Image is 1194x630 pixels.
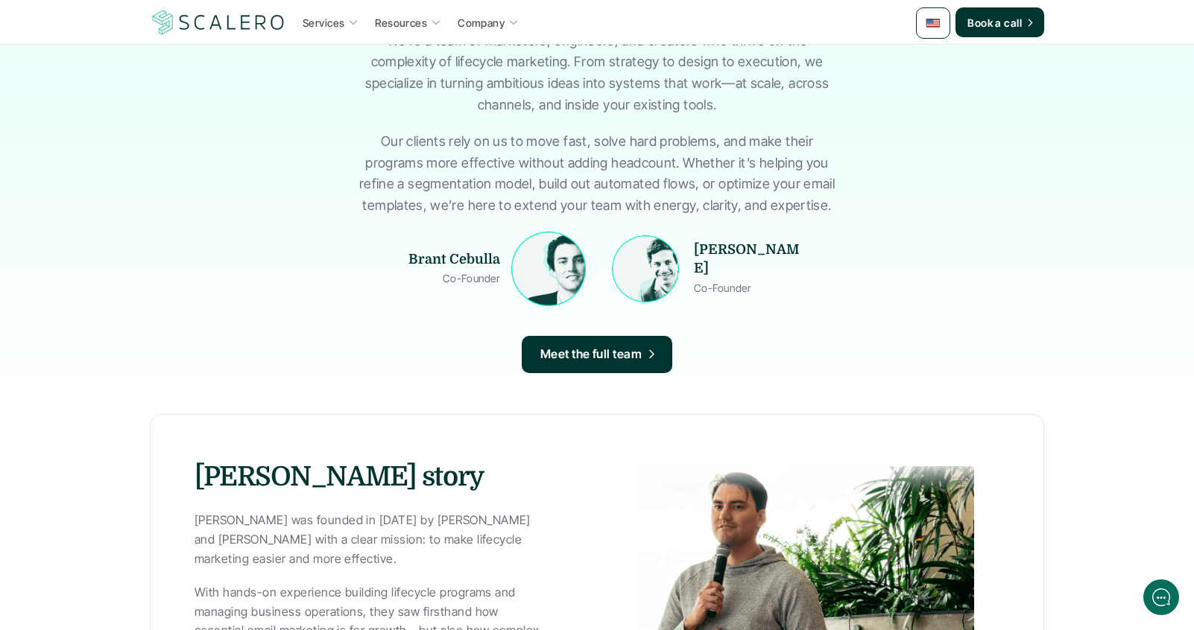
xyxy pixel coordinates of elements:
p: We’re a team of marketers, engineers, and creators who thrive on the complexity of lifecycle mark... [355,31,839,116]
p: Services [303,15,344,31]
p: Co-Founder [388,269,500,287]
a: Scalero company logotype [150,9,287,36]
p: Brant Cebulla [388,250,500,269]
span: New conversation [96,206,179,218]
h1: Hi! Welcome to [GEOGRAPHIC_DATA]. [22,72,276,96]
strong: [PERSON_NAME] [694,242,800,276]
img: Scalero company logotype [150,8,287,36]
p: Company [458,15,505,31]
h2: Let us know if we can help with lifecycle marketing. [22,99,276,171]
a: Book a call [955,7,1044,37]
p: Resources [375,15,427,31]
p: Co-Founder [694,279,751,297]
iframe: gist-messenger-bubble-iframe [1143,579,1179,615]
p: Meet the full team [540,345,642,364]
p: [PERSON_NAME] was founded in [DATE] by [PERSON_NAME] and [PERSON_NAME] with a clear mission: to m... [195,511,541,568]
p: Our clients rely on us to move fast, solve hard problems, and make their programs more effective ... [355,131,839,217]
p: Book a call [967,15,1022,31]
img: 🇺🇸 [926,16,941,31]
a: Meet the full team [522,336,673,373]
button: New conversation [23,197,275,227]
span: We run on Gist [124,521,189,530]
h3: [PERSON_NAME] story [195,459,582,496]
